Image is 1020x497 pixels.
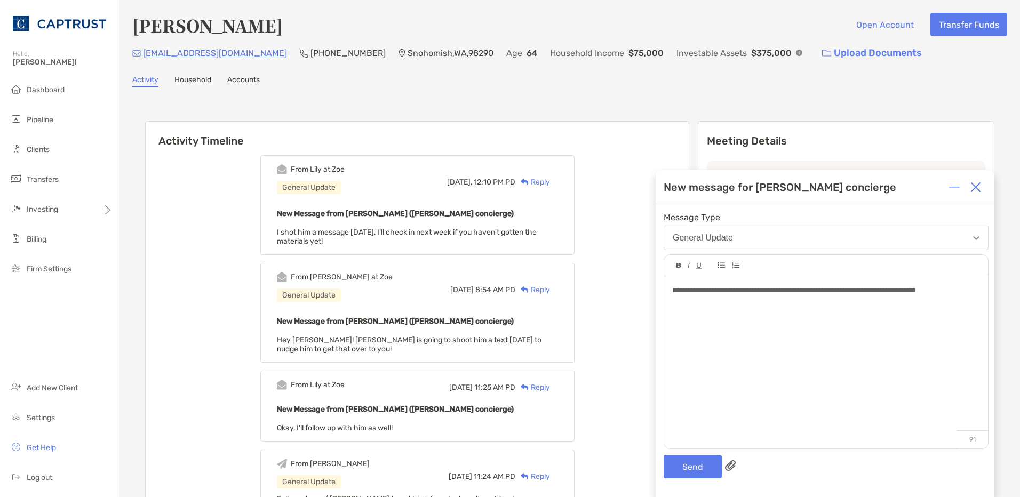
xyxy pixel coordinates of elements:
[277,335,541,354] span: Hey [PERSON_NAME]! [PERSON_NAME] is going to shoot him a text [DATE] to nudge him to get that ove...
[521,473,529,480] img: Reply icon
[796,50,802,56] img: Info Icon
[449,383,473,392] span: [DATE]
[27,443,56,452] span: Get Help
[521,179,529,186] img: Reply icon
[132,75,158,87] a: Activity
[27,264,71,274] span: Firm Settings
[506,46,522,60] p: Age
[277,380,287,390] img: Event icon
[475,285,515,294] span: 8:54 AM PD
[725,460,736,471] img: paperclip attachments
[449,472,472,481] span: [DATE]
[474,472,515,481] span: 11:24 AM PD
[815,42,929,65] a: Upload Documents
[291,165,345,174] div: From Lily at Zoe
[277,164,287,174] img: Event icon
[310,46,386,60] p: [PHONE_NUMBER]
[146,122,689,147] h6: Activity Timeline
[447,178,472,187] span: [DATE],
[515,284,550,295] div: Reply
[521,286,529,293] img: Reply icon
[277,228,537,246] span: I shot him a message [DATE], I'll check in next week if you haven't gotten the materials yet!
[664,181,896,194] div: New message for [PERSON_NAME] concierge
[132,50,141,57] img: Email Icon
[27,383,78,392] span: Add New Client
[664,455,722,478] button: Send
[515,382,550,393] div: Reply
[474,178,515,187] span: 12:10 PM PD
[474,383,515,392] span: 11:25 AM PD
[957,430,988,448] p: 91
[696,263,702,269] img: Editor control icon
[10,142,22,155] img: clients icon
[676,263,681,268] img: Editor control icon
[27,235,46,244] span: Billing
[27,145,50,154] span: Clients
[277,317,514,326] b: New Message from [PERSON_NAME] ([PERSON_NAME] concierge)
[673,233,733,243] div: General Update
[277,459,287,469] img: Event icon
[527,46,537,60] p: 64
[277,475,341,488] div: General Update
[27,473,52,482] span: Log out
[27,413,55,422] span: Settings
[664,226,989,250] button: General Update
[277,209,514,218] b: New Message from [PERSON_NAME] ([PERSON_NAME] concierge)
[718,262,725,268] img: Editor control icon
[848,13,922,36] button: Open Account
[10,411,22,423] img: settings icon
[515,471,550,482] div: Reply
[10,381,22,394] img: add_new_client icon
[628,46,664,60] p: $75,000
[664,212,989,222] span: Message Type
[277,272,287,282] img: Event icon
[707,134,985,148] p: Meeting Details
[399,49,405,58] img: Location Icon
[676,46,747,60] p: Investable Assets
[10,202,22,215] img: investing icon
[291,272,393,282] div: From [PERSON_NAME] at Zoe
[688,263,690,268] img: Editor control icon
[949,182,960,193] img: Expand or collapse
[521,384,529,391] img: Reply icon
[731,262,739,269] img: Editor control icon
[27,115,53,124] span: Pipeline
[277,405,514,414] b: New Message from [PERSON_NAME] ([PERSON_NAME] concierge)
[27,205,58,214] span: Investing
[132,13,283,37] h4: [PERSON_NAME]
[291,459,370,468] div: From [PERSON_NAME]
[930,13,1007,36] button: Transfer Funds
[27,85,65,94] span: Dashboard
[10,470,22,483] img: logout icon
[13,4,106,43] img: CAPTRUST Logo
[10,232,22,245] img: billing icon
[291,380,345,389] div: From Lily at Zoe
[174,75,211,87] a: Household
[10,113,22,125] img: pipeline icon
[550,46,624,60] p: Household Income
[751,46,792,60] p: $375,000
[143,46,287,60] p: [EMAIL_ADDRESS][DOMAIN_NAME]
[10,172,22,185] img: transfers icon
[822,50,831,57] img: button icon
[408,46,493,60] p: Snohomish , WA , 98290
[277,423,393,432] span: Okay, I'll follow up with him as well!
[300,49,308,58] img: Phone Icon
[973,236,979,240] img: Open dropdown arrow
[10,440,22,453] img: get-help icon
[27,175,59,184] span: Transfers
[10,262,22,275] img: firm-settings icon
[450,285,474,294] span: [DATE]
[227,75,260,87] a: Accounts
[277,181,341,194] div: General Update
[515,177,550,188] div: Reply
[970,182,981,193] img: Close
[10,83,22,95] img: dashboard icon
[13,58,113,67] span: [PERSON_NAME]!
[277,288,341,302] div: General Update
